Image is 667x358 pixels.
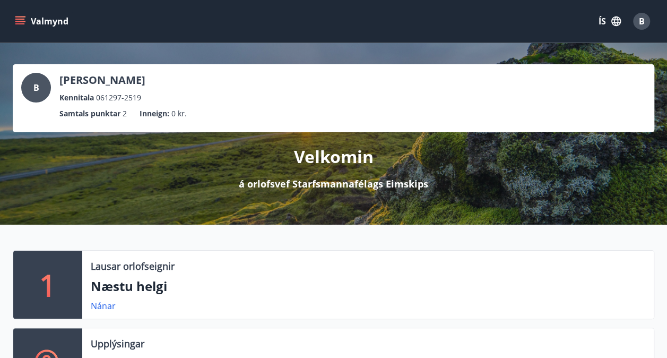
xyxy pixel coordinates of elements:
p: Lausar orlofseignir [91,259,175,273]
p: Kennitala [59,92,94,104]
button: ÍS [593,12,627,31]
button: menu [13,12,73,31]
p: Velkomin [294,145,374,168]
p: Samtals punktar [59,108,120,120]
span: 061297-2519 [96,92,141,104]
span: B [639,15,645,27]
p: Upplýsingar [91,337,144,351]
a: Nánar [91,300,116,312]
span: 2 [123,108,127,120]
p: Næstu helgi [91,277,645,295]
p: á orlofsvef Starfsmannafélags Eimskips [239,177,428,191]
p: [PERSON_NAME] [59,73,145,88]
p: 1 [39,265,56,305]
button: B [629,8,654,34]
span: 0 kr. [171,108,187,120]
span: B [33,82,39,93]
p: Inneign : [140,108,169,120]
